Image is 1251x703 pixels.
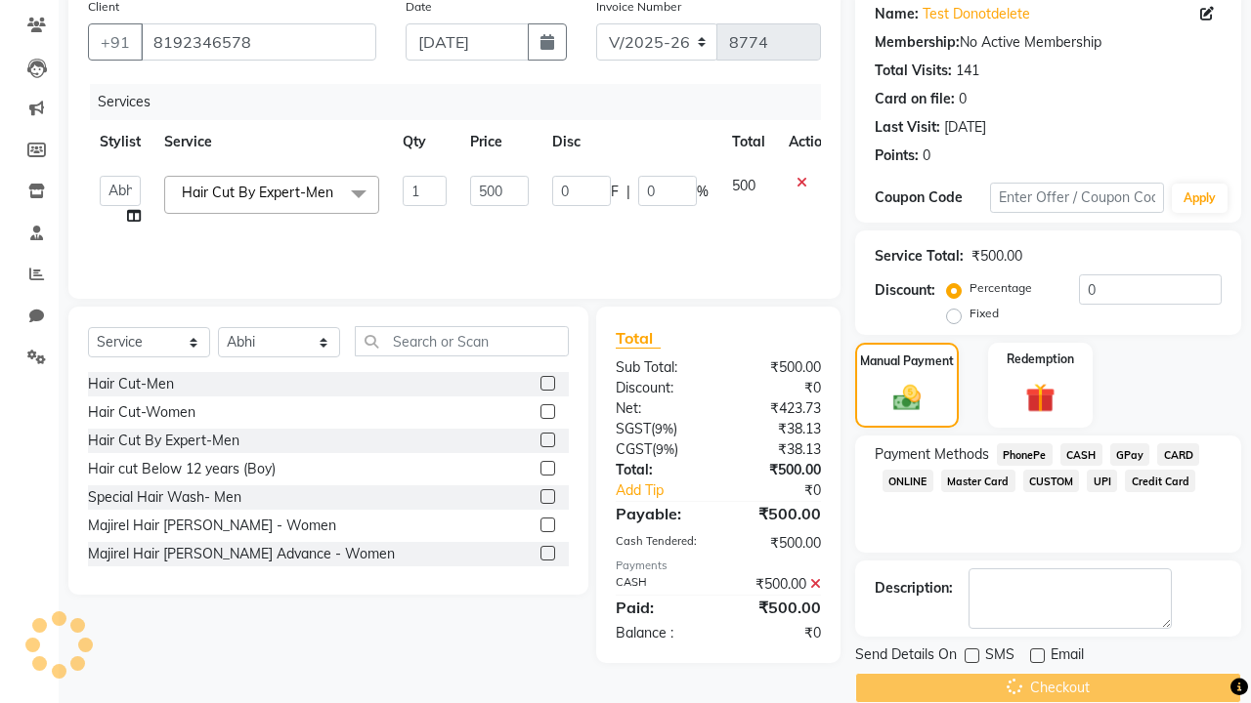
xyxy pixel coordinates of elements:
div: ₹500.00 [718,533,836,554]
img: _gift.svg [1016,380,1065,417]
div: ₹0 [718,623,836,643]
span: UPI [1087,470,1117,492]
span: 9% [656,441,674,457]
label: Percentage [970,279,1032,297]
span: | [626,182,630,202]
div: Last Visit: [875,117,940,138]
span: Hair Cut By Expert-Men [182,184,333,201]
div: Name: [875,4,919,24]
div: Sub Total: [601,357,718,378]
th: Stylist [88,120,152,164]
span: CUSTOM [1023,470,1080,492]
div: Description: [875,578,953,599]
div: CASH [601,574,718,595]
span: Payment Methods [875,444,989,465]
div: Coupon Code [875,187,990,208]
th: Total [720,120,777,164]
div: ( ) [601,419,718,439]
div: ₹423.73 [718,398,836,419]
div: ₹500.00 [718,502,836,525]
th: Price [458,120,540,164]
div: Services [90,84,836,120]
button: Apply [1172,184,1228,213]
div: Service Total: [875,246,964,267]
span: ONLINE [883,470,933,492]
div: Payable: [601,502,718,525]
label: Fixed [970,305,999,322]
span: Email [1051,644,1084,669]
span: SGST [616,420,651,437]
span: SMS [985,644,1014,669]
div: ₹500.00 [718,460,836,480]
input: Search or Scan [355,326,569,356]
div: Membership: [875,32,960,53]
span: 500 [732,177,755,194]
img: _cash.svg [884,382,930,414]
div: Paid: [601,596,718,619]
div: Payments [616,558,821,574]
div: Majirel Hair [PERSON_NAME] - Women [88,516,336,536]
div: Discount: [601,378,718,398]
span: CARD [1157,443,1199,466]
div: Net: [601,398,718,419]
input: Enter Offer / Coupon Code [990,183,1164,213]
div: ₹0 [718,378,836,398]
span: PhonePe [997,443,1053,466]
th: Action [777,120,841,164]
div: ₹500.00 [718,596,836,619]
span: Credit Card [1125,470,1195,492]
div: 0 [959,89,967,109]
div: No Active Membership [875,32,1222,53]
span: 9% [655,421,673,436]
span: GPay [1110,443,1150,466]
div: Card on file: [875,89,955,109]
div: Total Visits: [875,61,952,81]
div: Points: [875,145,919,166]
a: Add Tip [601,480,738,501]
div: 0 [923,145,930,166]
label: Redemption [1007,351,1074,368]
div: Hair cut Below 12 years (Boy) [88,459,276,479]
div: Majirel Hair [PERSON_NAME] Advance - Women [88,544,395,564]
span: % [697,182,709,202]
div: Special Hair Wash- Men [88,487,241,508]
div: Hair Cut-Men [88,374,174,394]
div: ₹38.13 [718,419,836,439]
div: Discount: [875,280,935,301]
a: x [333,184,342,201]
a: Test Donotdelete [923,4,1030,24]
div: [DATE] [944,117,986,138]
div: ₹500.00 [718,357,836,378]
div: Hair Cut-Women [88,402,195,423]
div: ( ) [601,439,718,460]
th: Disc [540,120,720,164]
div: ₹500.00 [971,246,1022,267]
label: Manual Payment [860,352,954,370]
span: Total [616,328,661,349]
button: +91 [88,23,143,61]
span: Send Details On [855,644,957,669]
div: 141 [956,61,979,81]
div: ₹0 [738,480,836,501]
input: Search by Name/Mobile/Email/Code [141,23,376,61]
div: Total: [601,460,718,480]
th: Qty [391,120,458,164]
span: Master Card [941,470,1015,492]
span: CGST [616,440,652,458]
div: ₹500.00 [718,574,836,595]
div: ₹38.13 [718,439,836,460]
div: Cash Tendered: [601,533,718,554]
span: CASH [1060,443,1102,466]
div: Hair Cut By Expert-Men [88,431,239,451]
div: Balance : [601,623,718,643]
th: Service [152,120,391,164]
span: F [611,182,619,202]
